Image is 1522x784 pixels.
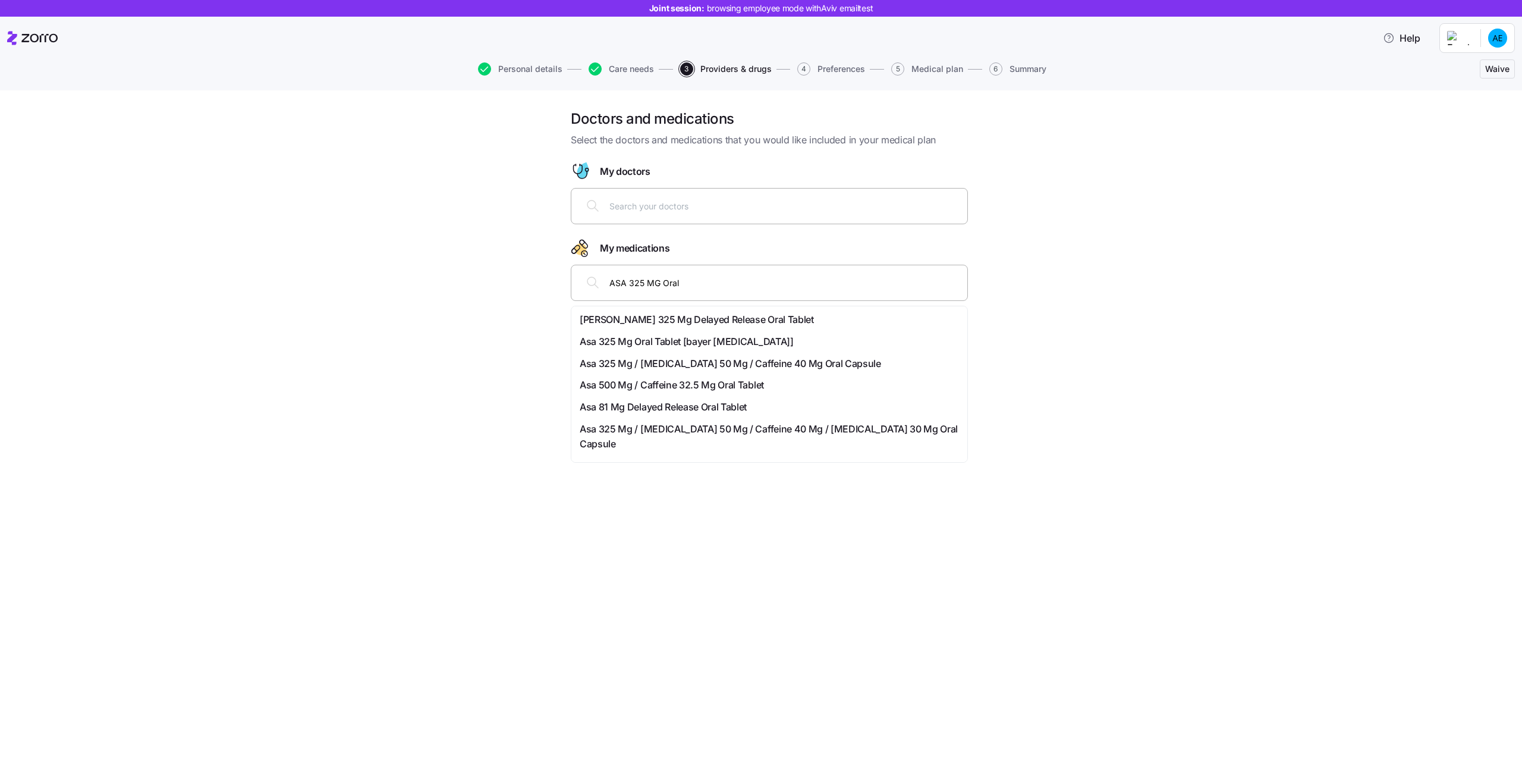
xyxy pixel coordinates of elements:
[680,62,772,76] button: 3Providers & drugs
[589,62,654,76] button: Care needs
[580,356,881,371] span: Asa 325 Mg / [MEDICAL_DATA] 50 Mg / Caffeine 40 Mg Oral Capsule
[891,62,963,76] button: 5Medical plan
[989,62,1046,76] button: 6Summary
[609,65,654,73] span: Care needs
[989,62,1002,76] span: 6
[817,65,865,73] span: Preferences
[797,62,865,76] button: 4Preferences
[580,422,959,451] span: Asa 325 Mg / [MEDICAL_DATA] 50 Mg / Caffeine 40 Mg / [MEDICAL_DATA] 30 Mg Oral Capsule
[911,65,963,73] span: Medical plan
[600,241,670,256] span: My medications
[707,2,873,14] span: browsing employee mode with Aviv emailtest
[476,62,562,76] a: Personal details
[571,133,968,148] span: Select the doctors and medications that you would like included in your medical plan
[1488,29,1507,48] img: 22dae0004eb673b357895ebc1bf474d8
[678,62,772,76] a: 3Providers & drugs
[1480,59,1515,79] button: Waive
[580,334,794,349] span: Asa 325 Mg Oral Tablet [bayer [MEDICAL_DATA]]
[680,62,693,76] span: 3
[571,109,968,128] h1: Doctors and medications
[609,199,960,212] input: Search your doctors
[609,276,960,289] input: Search your medications
[498,65,562,73] span: Personal details
[586,62,654,76] a: Care needs
[700,65,772,73] span: Providers & drugs
[891,62,904,76] span: 5
[1010,65,1046,73] span: Summary
[478,62,562,76] button: Personal details
[1447,31,1471,45] img: Employer logo
[580,400,747,415] span: Asa 81 Mg Delayed Release Oral Tablet
[571,239,590,258] svg: Drugs
[600,164,650,179] span: My doctors
[580,312,814,327] span: [PERSON_NAME] 325 Mg Delayed Release Oral Tablet
[797,62,810,76] span: 4
[1485,63,1510,75] span: Waive
[580,378,764,393] span: Asa 500 Mg / Caffeine 32.5 Mg Oral Tablet
[571,162,590,181] svg: Doctor figure
[649,2,873,14] span: Joint session:
[1373,26,1430,50] button: Help
[1383,31,1420,45] span: Help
